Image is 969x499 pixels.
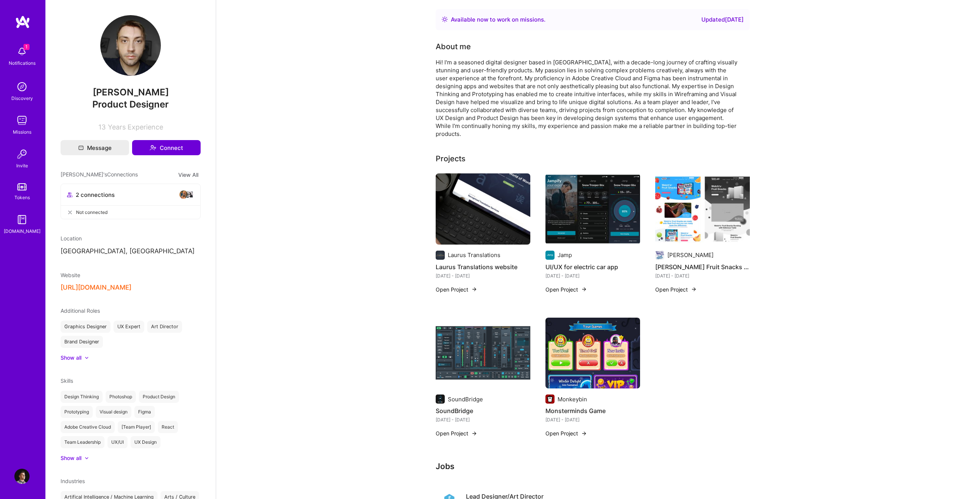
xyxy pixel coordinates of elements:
h4: [PERSON_NAME] Fruit Snacks website [655,262,750,272]
img: arrow-right [691,286,697,292]
div: Projects [436,153,466,164]
div: Design Thinking [61,391,103,403]
div: [DATE] - [DATE] [436,416,530,424]
div: [DATE] - [DATE] [545,272,640,280]
img: User Avatar [14,469,30,484]
img: Invite [14,147,30,162]
div: Discovery [11,94,33,102]
button: [URL][DOMAIN_NAME] [61,284,131,292]
button: Connect [132,140,201,155]
span: Not connected [76,208,107,216]
div: Prototyping [61,406,93,418]
img: avatar [185,190,194,199]
div: Updated [DATE] [701,15,744,24]
div: Graphics Designer [61,321,111,333]
img: arrow-right [471,430,477,437]
div: Notifications [9,59,36,67]
img: Welch's Fruit Snacks website [655,173,750,245]
button: 2 connectionsavataravatarNot connected [61,184,201,219]
div: Brand Designer [61,336,103,348]
div: Adobe Creative Cloud [61,421,115,433]
div: Jamp [558,251,572,259]
span: 2 connections [76,191,115,199]
span: Product Designer [92,99,169,110]
span: 1 [23,44,30,50]
div: Photoshop [106,391,136,403]
img: guide book [14,212,30,227]
h4: Laurus Translations website [436,262,530,272]
div: About me [436,41,471,52]
img: arrow-right [471,286,477,292]
span: Skills [61,377,73,384]
div: Location [61,234,201,242]
span: Industries [61,478,85,484]
div: [PERSON_NAME] [667,251,714,259]
img: teamwork [14,113,30,128]
img: Company logo [545,395,555,404]
div: UX/UI [107,436,128,448]
img: avatar [179,190,188,199]
div: [Team Player] [118,421,155,433]
img: discovery [14,79,30,94]
img: Company logo [436,395,445,404]
img: UI/UX for electric car app [545,173,640,245]
img: User Avatar [100,15,161,76]
h4: UI/UX for electric car app [545,262,640,272]
img: Company logo [545,251,555,260]
div: Show all [61,354,81,362]
p: [GEOGRAPHIC_DATA], [GEOGRAPHIC_DATA] [61,247,201,256]
img: Monsterminds Game [545,318,640,389]
div: Art Director [147,321,182,333]
span: [PERSON_NAME]'s Connections [61,170,138,179]
div: [DOMAIN_NAME] [4,227,41,235]
div: Tokens [14,193,30,201]
div: Team Leadership [61,436,104,448]
img: arrow-right [581,286,587,292]
div: Monkeybin [558,395,587,403]
img: logo [15,15,30,29]
button: Open Project [545,285,587,293]
div: UX Design [131,436,160,448]
img: arrow-right [581,430,587,437]
img: bell [14,44,30,59]
img: Laurus Translations website [436,173,530,245]
button: View All [176,170,201,179]
div: Hi! I'm a seasoned digital designer based in [GEOGRAPHIC_DATA], with a decade-long journey of cra... [436,58,738,138]
h4: SoundBridge [436,406,530,416]
div: UX Expert [114,321,144,333]
span: Website [61,272,80,278]
button: Open Project [545,429,587,437]
div: Available now to work on missions . [451,15,545,24]
img: tokens [17,183,26,190]
span: 13 [98,123,106,131]
div: React [158,421,178,433]
span: Years Experience [108,123,163,131]
div: Figma [134,406,155,418]
div: [DATE] - [DATE] [545,416,640,424]
i: icon Mail [78,145,84,150]
h3: Jobs [436,462,750,471]
span: Additional Roles [61,307,100,314]
div: Invite [16,162,28,170]
button: Message [61,140,129,155]
div: Laurus Translations [448,251,500,259]
div: Show all [61,454,81,462]
div: [DATE] - [DATE] [436,272,530,280]
button: Open Project [655,285,697,293]
img: SoundBridge [436,318,530,389]
div: Missions [13,128,31,136]
button: Open Project [436,429,477,437]
h4: Monsterminds Game [545,406,640,416]
div: Product Design [139,391,179,403]
button: Open Project [436,285,477,293]
span: [PERSON_NAME] [61,87,201,98]
i: icon Connect [150,144,156,151]
a: User Avatar [12,469,31,484]
i: icon Collaborator [67,192,73,198]
img: Company logo [655,251,664,260]
img: Availability [442,16,448,22]
div: [DATE] - [DATE] [655,272,750,280]
img: Company logo [436,251,445,260]
i: icon CloseGray [67,209,73,215]
div: SoundBridge [448,395,483,403]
